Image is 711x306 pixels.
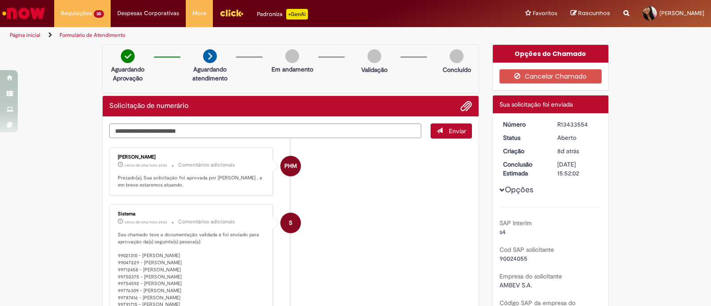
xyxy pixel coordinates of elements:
p: Em andamento [272,65,313,74]
span: Enviar [449,127,466,135]
p: +GenAi [286,9,308,20]
img: click_logo_yellow_360x200.png [220,6,244,20]
div: Padroniza [257,9,308,20]
time: 27/08/2025 15:53:09 [124,163,167,168]
div: [PERSON_NAME] [118,155,266,160]
span: 30 [94,10,104,18]
span: 8d atrás [557,147,579,155]
span: cerca de uma hora atrás [124,219,167,225]
a: Página inicial [10,32,40,39]
ul: Trilhas de página [7,27,467,44]
p: Concluído [443,65,471,74]
div: Aberto [557,133,599,142]
img: img-circle-grey.png [450,49,463,63]
small: Comentários adicionais [178,161,235,169]
div: Pedro Henrique Moreira Da Silveira [280,156,301,176]
dt: Status [496,133,551,142]
span: Requisições [61,9,92,18]
div: System [280,213,301,233]
img: img-circle-grey.png [285,49,299,63]
img: ServiceNow [1,4,47,22]
b: Empresa do solicitante [499,272,562,280]
img: arrow-next.png [203,49,217,63]
div: Sistema [118,211,266,217]
div: 20/08/2025 16:39:38 [557,147,599,155]
div: R13433554 [557,120,599,129]
button: Cancelar Chamado [499,69,602,83]
img: check-circle-green.png [121,49,135,63]
button: Adicionar anexos [460,100,472,112]
time: 20/08/2025 16:39:38 [557,147,579,155]
p: Prezado(a), Sua solicitação foi aprovada por [PERSON_NAME] , e em breve estaremos atuando. [118,175,266,188]
textarea: Digite sua mensagem aqui... [109,123,421,139]
div: [DATE] 15:52:02 [557,160,599,178]
a: Rascunhos [571,9,610,18]
span: Despesas Corporativas [117,9,179,18]
a: Formulário de Atendimento [60,32,125,39]
span: Sua solicitação foi enviada [499,100,573,108]
span: cerca de uma hora atrás [124,163,167,168]
p: Aguardando atendimento [188,65,232,83]
dt: Conclusão Estimada [496,160,551,178]
dt: Número [496,120,551,129]
img: img-circle-grey.png [367,49,381,63]
span: Rascunhos [578,9,610,17]
p: Aguardando Aprovação [106,65,149,83]
span: s4 [499,228,506,236]
span: S [289,212,292,234]
span: Favoritos [533,9,557,18]
div: Opções do Chamado [493,45,609,63]
b: Cod SAP solicitante [499,246,554,254]
dt: Criação [496,147,551,155]
span: PHM [284,155,297,177]
b: SAP Interim [499,219,532,227]
h2: Solicitação de numerário Histórico de tíquete [109,102,188,110]
p: Validação [361,65,387,74]
small: Comentários adicionais [178,218,235,226]
span: AMBEV S.A. [499,281,532,289]
span: More [192,9,206,18]
span: 90024055 [499,254,527,262]
time: 27/08/2025 15:40:55 [124,219,167,225]
button: Enviar [431,123,472,139]
span: [PERSON_NAME] [659,9,704,17]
